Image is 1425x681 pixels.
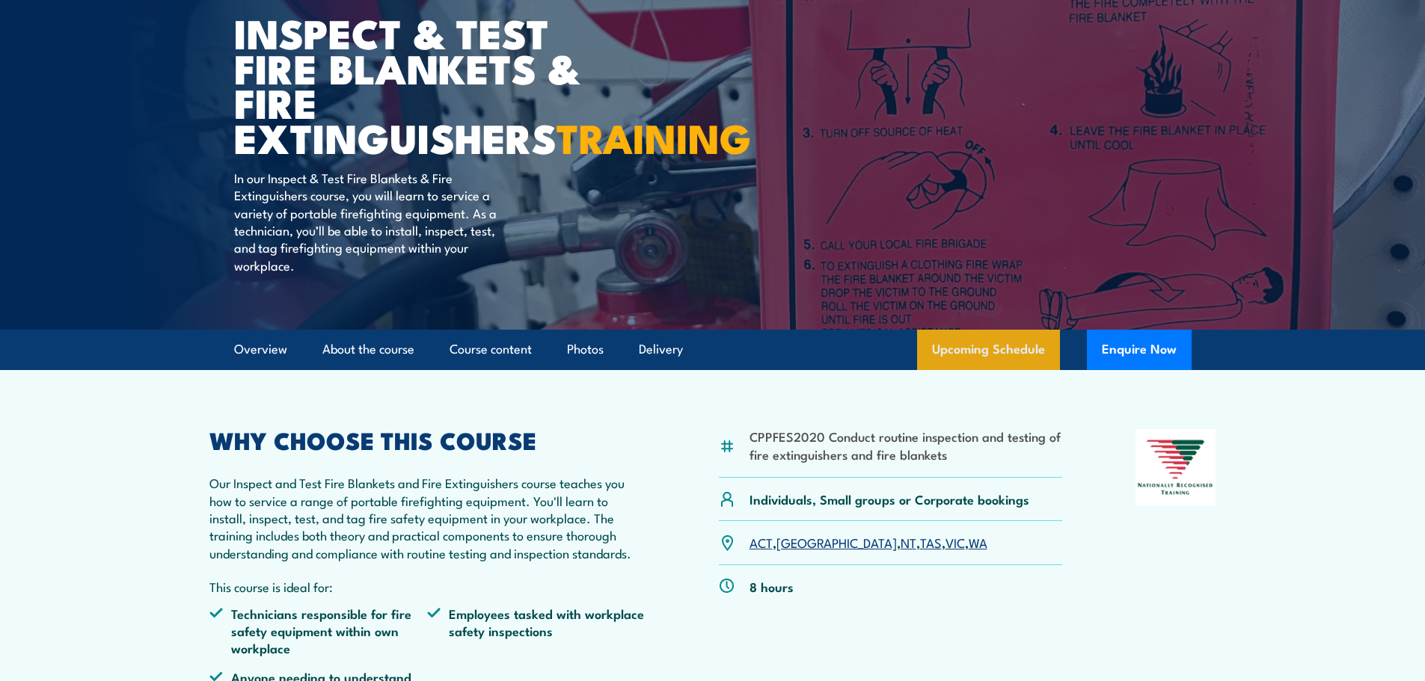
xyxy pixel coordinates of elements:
a: Course content [450,330,532,369]
a: NT [901,533,916,551]
li: CPPFES2020 Conduct routine inspection and testing of fire extinguishers and fire blankets [750,428,1063,463]
a: Upcoming Schedule [917,330,1060,370]
a: Overview [234,330,287,369]
a: TAS [920,533,942,551]
p: In our Inspect & Test Fire Blankets & Fire Extinguishers course, you will learn to service a vari... [234,169,507,274]
h1: Inspect & Test Fire Blankets & Fire Extinguishers [234,15,604,155]
p: Individuals, Small groups or Corporate bookings [750,490,1029,508]
p: 8 hours [750,578,794,595]
li: Employees tasked with workplace safety inspections [427,605,646,657]
button: Enquire Now [1087,330,1192,370]
p: This course is ideal for: [209,578,646,595]
a: VIC [946,533,965,551]
strong: TRAINING [557,105,751,167]
a: Photos [567,330,604,369]
a: ACT [750,533,773,551]
a: WA [969,533,987,551]
p: Our Inspect and Test Fire Blankets and Fire Extinguishers course teaches you how to service a ran... [209,474,646,561]
a: [GEOGRAPHIC_DATA] [776,533,897,551]
a: Delivery [639,330,683,369]
li: Technicians responsible for fire safety equipment within own workplace [209,605,428,657]
img: Nationally Recognised Training logo. [1136,429,1216,505]
a: About the course [322,330,414,369]
h2: WHY CHOOSE THIS COURSE [209,429,646,450]
p: , , , , , [750,534,987,551]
